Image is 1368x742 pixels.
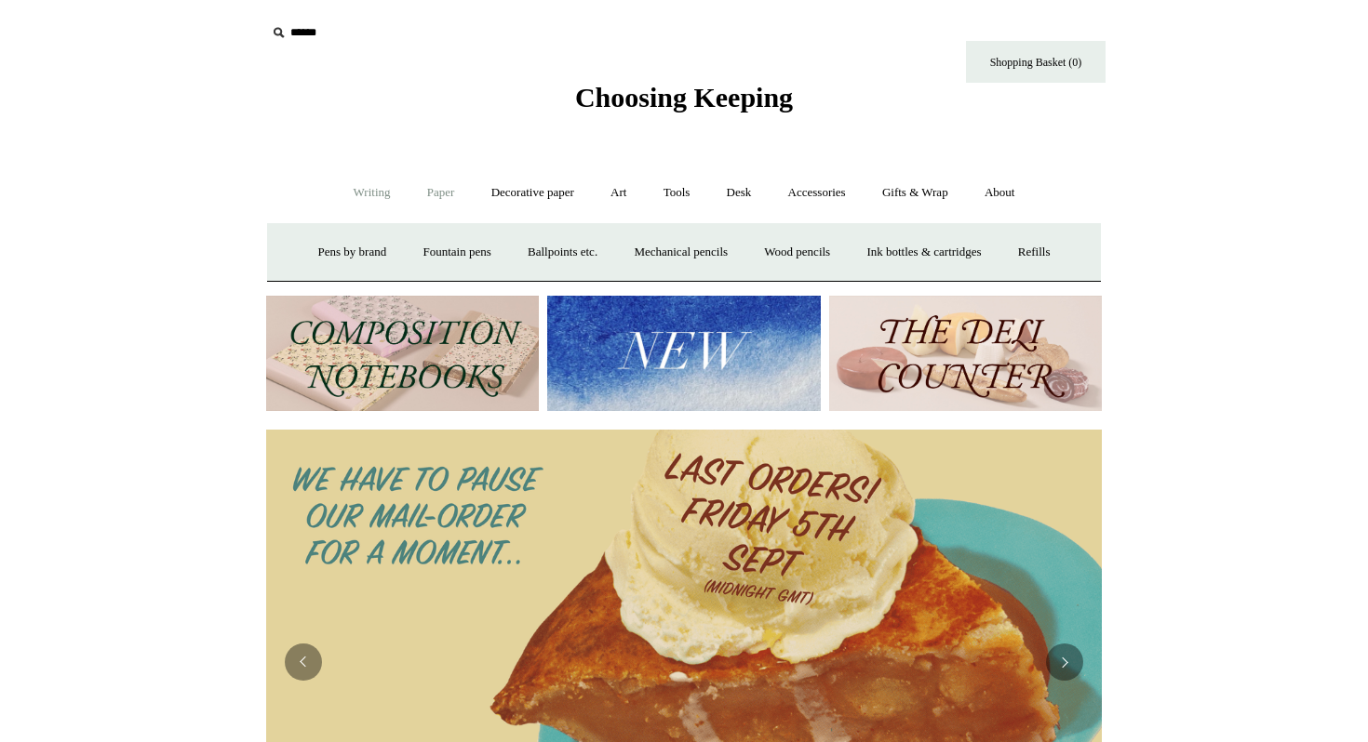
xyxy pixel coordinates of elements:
a: Accessories [771,168,863,218]
a: Choosing Keeping [575,97,793,110]
a: Refills [1001,228,1067,277]
button: Next [1046,643,1083,681]
a: Wood pencils [747,228,847,277]
a: Desk [710,168,769,218]
span: Choosing Keeping [575,82,793,113]
img: The Deli Counter [829,296,1102,412]
img: New.jpg__PID:f73bdf93-380a-4a35-bcfe-7823039498e1 [547,296,820,412]
a: Fountain pens [406,228,507,277]
a: Shopping Basket (0) [966,41,1106,83]
a: Gifts & Wrap [865,168,965,218]
a: Writing [337,168,408,218]
a: Decorative paper [475,168,591,218]
a: Mechanical pencils [617,228,744,277]
button: Previous [285,643,322,681]
a: Pens by brand [302,228,404,277]
a: Tools [647,168,707,218]
a: Ink bottles & cartridges [850,228,998,277]
a: Art [594,168,643,218]
a: Paper [410,168,472,218]
img: 202302 Composition ledgers.jpg__PID:69722ee6-fa44-49dd-a067-31375e5d54ec [266,296,539,412]
a: About [968,168,1032,218]
a: Ballpoints etc. [511,228,614,277]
